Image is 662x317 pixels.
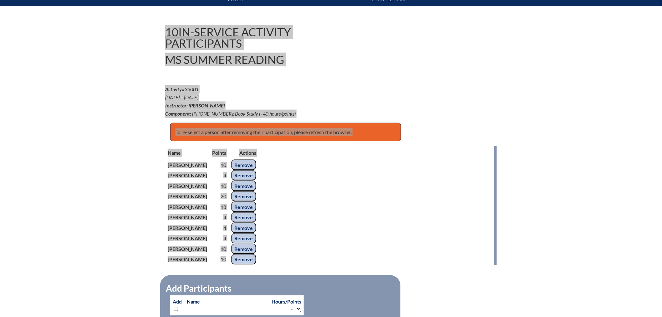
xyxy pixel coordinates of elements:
input: Remove [231,212,256,223]
td: 10 [210,180,229,191]
a: [PERSON_NAME] [165,245,210,253]
p: To re-select a person after removing their participation, please refresh the browser. [170,123,401,142]
input: Remove [231,170,256,181]
h1: MS Summer Reading [165,54,371,65]
a: [PERSON_NAME] [165,213,210,221]
span: [PHONE_NUMBER]: Book Study [192,111,258,117]
a: [PERSON_NAME] [165,203,210,211]
p: Actions [231,149,256,157]
a: [PERSON_NAME] [165,161,210,169]
p: Hours/Points [272,298,301,305]
a: [PERSON_NAME] [165,224,210,232]
input: Remove [231,244,256,254]
legend: Add Participants [165,283,232,294]
span: 10 [165,25,178,39]
a: [PERSON_NAME] [165,255,210,263]
input: Remove [231,180,256,191]
td: 4 [210,212,229,223]
p: Name [168,149,207,157]
td: 18 [210,201,229,212]
td: 4 [210,170,229,181]
a: [PERSON_NAME] [165,192,210,200]
a: [PERSON_NAME] [165,171,210,179]
span: (–40 hours/points) [259,111,296,117]
a: [PERSON_NAME] [165,234,210,242]
span: [DATE] – [DATE] [165,94,198,100]
td: 10 [210,244,229,254]
p: Name [187,298,267,305]
td: 10 [210,254,229,265]
input: Remove [231,233,256,244]
a: [PERSON_NAME] [165,182,210,190]
p: #33001 [165,85,385,118]
input: Remove [231,191,256,202]
input: Remove [231,222,256,233]
span: [PERSON_NAME] [189,102,225,108]
input: Remove [231,159,256,170]
h1: In-service Activity Participants [165,26,291,49]
td: 4 [210,233,229,244]
td: 4 [210,222,229,233]
p: Add [173,298,182,313]
b: Component: [165,111,191,117]
input: Remove [231,201,256,212]
b: Instructor: [165,102,188,108]
p: Points [212,149,226,157]
td: 10 [210,159,229,170]
input: Remove [231,254,256,265]
b: Activity [165,86,182,92]
td: 20 [210,191,229,202]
